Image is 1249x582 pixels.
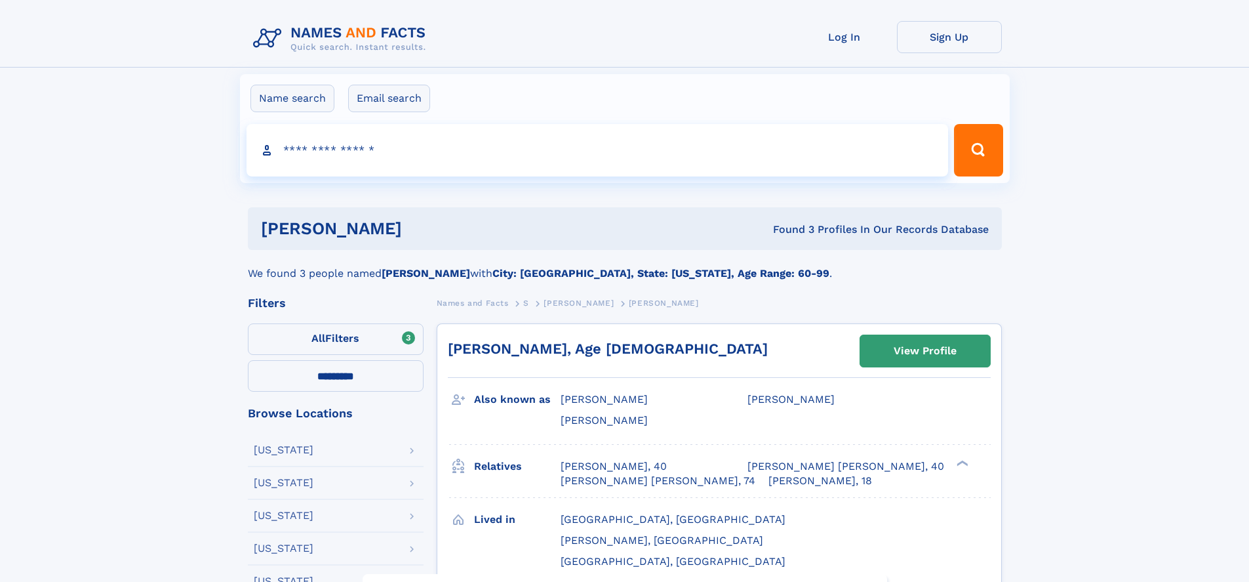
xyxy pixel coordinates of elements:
[894,336,957,366] div: View Profile
[261,220,587,237] h1: [PERSON_NAME]
[248,250,1002,281] div: We found 3 people named with .
[629,299,699,308] span: [PERSON_NAME]
[248,323,424,355] label: Filters
[248,297,424,309] div: Filters
[474,455,561,478] h3: Relatives
[382,267,470,280] b: [PERSON_NAME]
[448,341,768,357] a: [PERSON_NAME], Age [DEMOGRAPHIC_DATA]
[544,295,614,311] a: [PERSON_NAME]
[474,388,561,411] h3: Also known as
[254,543,313,554] div: [US_STATE]
[254,510,313,521] div: [US_STATE]
[254,445,313,455] div: [US_STATE]
[768,474,872,488] a: [PERSON_NAME], 18
[544,299,614,308] span: [PERSON_NAME]
[953,459,969,467] div: ❯
[348,85,430,112] label: Email search
[311,332,325,344] span: All
[492,267,829,280] b: City: [GEOGRAPHIC_DATA], State: [US_STATE], Age Range: 60-99
[561,474,755,488] a: [PERSON_NAME] [PERSON_NAME], 74
[254,478,313,488] div: [US_STATE]
[747,393,835,405] span: [PERSON_NAME]
[474,509,561,531] h3: Lived in
[248,21,437,56] img: Logo Names and Facts
[523,295,529,311] a: S
[561,534,763,547] span: [PERSON_NAME], [GEOGRAPHIC_DATA]
[250,85,334,112] label: Name search
[247,124,949,177] input: search input
[561,513,785,526] span: [GEOGRAPHIC_DATA], [GEOGRAPHIC_DATA]
[561,459,667,474] a: [PERSON_NAME], 40
[747,459,944,474] a: [PERSON_NAME] [PERSON_NAME], 40
[561,414,648,426] span: [PERSON_NAME]
[897,21,1002,53] a: Sign Up
[954,124,1002,177] button: Search Button
[523,299,529,308] span: S
[437,295,509,311] a: Names and Facts
[248,407,424,419] div: Browse Locations
[587,222,989,237] div: Found 3 Profiles In Our Records Database
[860,335,990,367] a: View Profile
[561,393,648,405] span: [PERSON_NAME]
[561,555,785,568] span: [GEOGRAPHIC_DATA], [GEOGRAPHIC_DATA]
[792,21,897,53] a: Log In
